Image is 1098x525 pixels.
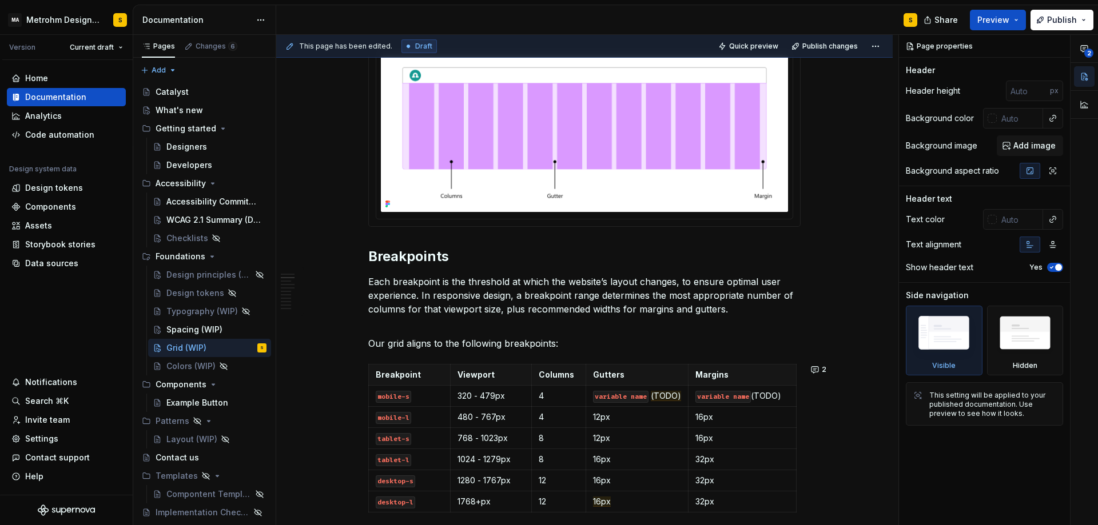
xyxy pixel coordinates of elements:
p: Our grid aligns to the following breakpoints: [368,323,801,350]
span: Publish [1047,14,1077,26]
div: Settings [25,433,58,444]
div: Version [9,43,35,52]
div: Getting started [156,123,216,134]
button: Quick preview [715,38,783,54]
p: 12px [593,432,682,444]
a: Components [7,198,126,216]
button: Add image [997,135,1063,156]
button: Add [137,62,180,78]
div: Text alignment [906,239,961,250]
p: 480 - 767px [457,411,524,423]
span: Quick preview [729,42,778,51]
label: Yes [1029,263,1043,272]
div: Designers [166,141,207,153]
div: Spacing (WIP) [166,324,222,335]
a: Designers [148,138,271,156]
div: Getting started [137,119,271,138]
div: This setting will be applied to your published documentation. Use preview to see how it looks. [929,391,1056,418]
div: MA [8,13,22,27]
a: WCAG 2.1 Summary (Draft) [148,211,271,229]
div: Components [137,375,271,394]
span: Draft [415,42,432,51]
p: 4 [539,390,579,402]
div: Invite team [25,414,70,426]
div: Metrohm Design System [26,14,100,26]
button: Publish changes [788,38,863,54]
button: Search ⌘K [7,392,126,410]
a: Analytics [7,107,126,125]
div: Home [25,73,48,84]
p: px [1050,86,1059,95]
a: Settings [7,430,126,448]
div: S [260,342,264,354]
p: 16px [695,432,789,444]
div: Foundations [137,247,271,266]
p: Viewport [457,369,524,380]
span: Current draft [70,43,114,52]
a: Grid (WIP)S [148,339,271,357]
div: Background color [906,113,974,124]
a: Data sources [7,254,126,272]
div: WCAG 2.1 Summary (Draft) [166,214,261,226]
p: (TODO) [695,390,789,402]
span: Share [934,14,958,26]
a: Checklists [148,229,271,247]
a: Implementation Checklist [137,503,271,522]
div: Grid (WIP) [166,342,206,354]
p: Margins [695,369,789,380]
a: Colors (WIP) [148,357,271,375]
a: Invite team [7,411,126,429]
div: Pages [142,42,175,51]
div: Accessibility [137,174,271,193]
p: 32px [695,475,789,486]
div: Search ⌘K [25,395,69,407]
p: 320 - 479px [457,390,524,402]
p: 768 - 1023px [457,432,524,444]
div: Visible [932,361,956,370]
a: Storybook stories [7,235,126,254]
span: Add image [1013,140,1056,151]
a: Compontent Template [148,485,271,503]
p: Gutters [593,369,682,380]
div: Documentation [142,14,250,26]
a: Catalyst [137,83,271,101]
div: What's new [156,105,203,116]
div: Templates [137,467,271,485]
span: Add [152,66,166,75]
button: Publish [1031,10,1093,30]
p: 12 [539,496,579,507]
div: Show header text [906,262,973,273]
div: Visible [906,306,982,375]
code: desktop-l [376,496,415,508]
div: Developers [166,159,212,171]
div: Analytics [25,110,62,122]
div: Contact support [25,452,90,463]
p: 32px [695,496,789,507]
div: Example Button [166,397,228,408]
p: Breakpoint [376,369,443,380]
code: variable name [593,391,649,403]
code: desktop-s [376,475,415,487]
code: tablet-l [376,454,411,466]
p: 8 [539,432,579,444]
div: Background aspect ratio [906,165,999,177]
p: 16px [695,411,789,423]
a: Design tokens [7,179,126,197]
p: 4 [539,411,579,423]
a: Accessibility Commitment (Draft) [148,193,271,211]
button: Current draft [65,39,128,55]
div: Templates [156,470,198,482]
div: Contact us [156,452,199,463]
a: Code automation [7,126,126,144]
code: mobile-l [376,412,411,424]
div: Compontent Template [166,488,252,500]
svg: Supernova Logo [38,504,95,516]
span: Publish changes [802,42,858,51]
div: S [118,15,122,25]
a: Assets [7,217,126,235]
div: Hidden [987,306,1064,375]
code: mobile-s [376,391,411,403]
div: Colors (WIP) [166,360,216,372]
button: 2 [807,362,832,378]
span: 2 [822,365,826,374]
